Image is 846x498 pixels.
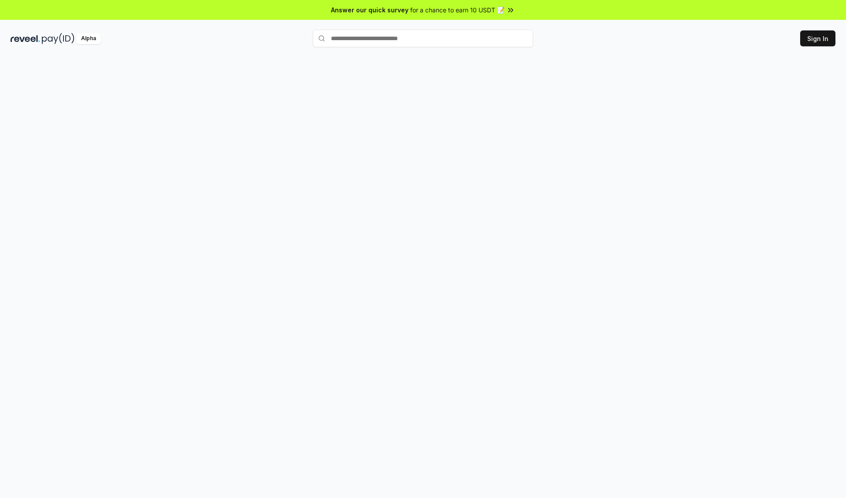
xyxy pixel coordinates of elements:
img: pay_id [42,33,74,44]
div: Alpha [76,33,101,44]
span: for a chance to earn 10 USDT 📝 [410,5,505,15]
button: Sign In [800,30,835,46]
img: reveel_dark [11,33,40,44]
span: Answer our quick survey [331,5,408,15]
